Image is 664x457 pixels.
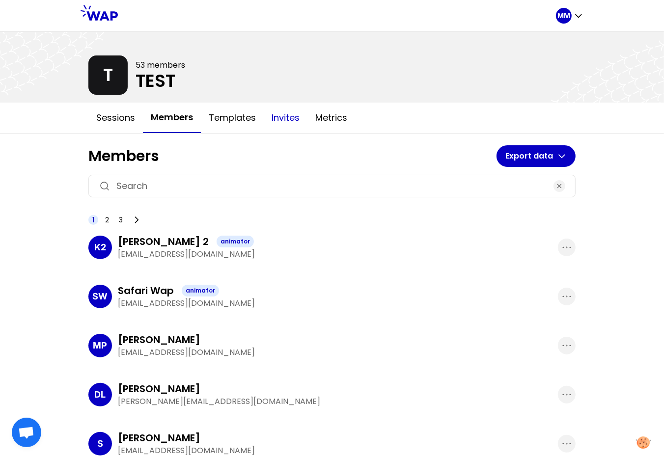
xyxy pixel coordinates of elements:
button: Sessions [88,103,143,133]
span: 3 [119,215,123,225]
button: MM [556,8,583,24]
button: Metrics [307,103,355,133]
p: [PERSON_NAME][EMAIL_ADDRESS][DOMAIN_NAME] [118,396,558,407]
p: [EMAIL_ADDRESS][DOMAIN_NAME] [118,297,558,309]
input: Search [116,179,548,193]
h3: [PERSON_NAME] [118,431,200,445]
p: SW [93,290,108,303]
span: 1 [92,215,94,225]
button: Export data [497,145,576,167]
button: Invites [264,103,307,133]
span: 2 [105,215,109,225]
h3: [PERSON_NAME] [118,382,200,396]
a: Ouvrir le chat [12,418,41,447]
p: MP [93,339,108,352]
h3: Safari Wap [118,284,174,297]
p: K2 [94,241,106,254]
div: animator [182,285,219,296]
h3: [PERSON_NAME] 2 [118,235,209,248]
p: DL [95,388,106,402]
p: [EMAIL_ADDRESS][DOMAIN_NAME] [118,248,558,260]
h3: [PERSON_NAME] [118,333,200,347]
button: Members [143,103,201,133]
p: MM [557,11,570,21]
p: S [97,437,103,451]
button: Manage your preferences about cookies [630,430,657,455]
div: animator [217,236,254,247]
button: Templates [201,103,264,133]
h1: Members [88,147,497,165]
p: [EMAIL_ADDRESS][DOMAIN_NAME] [118,445,558,457]
p: [EMAIL_ADDRESS][DOMAIN_NAME] [118,347,558,358]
